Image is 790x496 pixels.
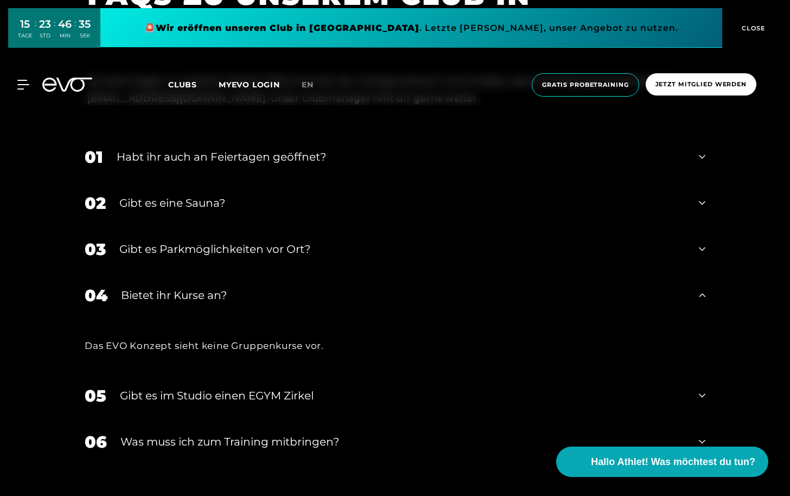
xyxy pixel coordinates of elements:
[58,32,72,40] div: MIN
[85,237,106,262] div: 03
[642,73,760,97] a: Jetzt Mitglied werden
[85,337,705,354] div: Das EVO Konzept sieht keine Gruppenkurse vor.
[120,434,685,450] div: Was muss ich zum Training mitbringen?
[120,387,685,404] div: Gibt es im Studio einen EGYM Zirkel
[58,16,72,32] div: 46
[85,283,107,308] div: 04
[119,195,685,211] div: Gibt es eine Sauna?
[542,80,629,90] span: Gratis Probetraining
[85,384,106,408] div: 05
[739,23,766,33] span: CLOSE
[655,80,747,89] span: Jetzt Mitglied werden
[168,80,197,90] span: Clubs
[54,17,55,46] div: :
[219,80,280,90] a: MYEVO LOGIN
[85,145,103,169] div: 01
[39,16,51,32] div: 23
[591,455,755,469] span: Hallo Athlet! Was möchtest du tun?
[302,80,314,90] span: en
[528,73,642,97] a: Gratis Probetraining
[79,16,91,32] div: 35
[556,447,768,477] button: Hallo Athlet! Was möchtest du tun?
[35,17,36,46] div: :
[74,17,76,46] div: :
[722,8,782,48] button: CLOSE
[119,241,685,257] div: Gibt es Parkmöglichkeiten vor Ort?
[79,32,91,40] div: SEK
[85,430,107,454] div: 06
[302,79,327,91] a: en
[117,149,685,165] div: Habt ihr auch an Feiertagen geöffnet?
[85,191,106,215] div: 02
[121,287,685,303] div: Bietet ihr Kurse an?
[168,79,219,90] a: Clubs
[39,32,51,40] div: STD
[18,32,32,40] div: TAGE
[18,16,32,32] div: 15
